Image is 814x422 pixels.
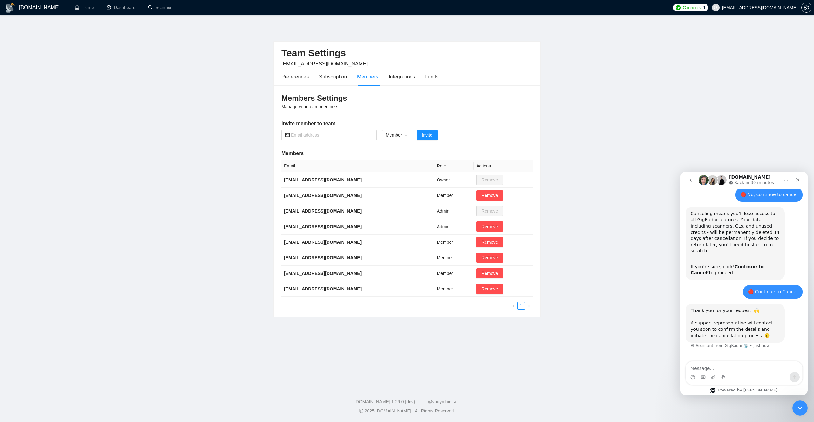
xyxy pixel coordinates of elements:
[319,73,347,81] div: Subscription
[281,61,368,66] span: [EMAIL_ADDRESS][DOMAIN_NAME]
[359,409,363,413] span: copyright
[510,302,517,310] button: left
[474,160,533,172] th: Actions
[476,284,503,294] button: Remove
[5,3,15,13] img: logo
[476,190,503,201] button: Remove
[281,104,340,109] span: Manage your team members.
[434,219,474,235] td: Admin
[75,5,94,10] a: homeHome
[476,237,503,247] button: Remove
[357,73,378,81] div: Members
[291,132,373,139] input: Email address
[434,203,474,219] td: Admin
[525,302,533,310] button: right
[285,133,290,137] span: mail
[481,223,498,230] span: Remove
[284,240,362,245] b: [EMAIL_ADDRESS][DOMAIN_NAME]
[481,239,498,246] span: Remove
[481,285,498,292] span: Remove
[683,4,702,11] span: Connects:
[434,188,474,203] td: Member
[281,120,533,127] h5: Invite member to team
[284,286,362,291] b: [EMAIL_ADDRESS][DOMAIN_NAME]
[510,302,517,310] li: Previous Page
[284,255,362,260] b: [EMAIL_ADDRESS][DOMAIN_NAME]
[281,150,533,157] h5: Members
[386,130,408,140] span: Member
[481,192,498,199] span: Remove
[284,193,362,198] b: [EMAIL_ADDRESS][DOMAIN_NAME]
[148,5,172,10] a: searchScanner
[481,270,498,277] span: Remove
[417,130,437,140] button: Invite
[281,47,533,60] h2: Team Settings
[434,281,474,297] td: Member
[422,132,432,139] span: Invite
[476,221,503,232] button: Remove
[434,172,474,188] td: Owner
[428,399,459,404] a: @vadymhimself
[801,5,811,10] a: setting
[355,399,415,404] a: [DOMAIN_NAME] 1.26.0 (dev)
[5,408,809,414] div: 2025 [DOMAIN_NAME] | All Rights Reserved.
[434,250,474,266] td: Member
[703,4,706,11] span: 1
[281,160,434,172] th: Email
[284,177,362,182] b: [EMAIL_ADDRESS][DOMAIN_NAME]
[518,302,525,309] a: 1
[801,3,811,13] button: setting
[481,254,498,261] span: Remove
[425,73,439,81] div: Limits
[527,304,531,308] span: right
[281,93,533,103] h3: Members Settings
[476,268,503,278] button: Remove
[281,73,309,81] div: Preferences
[284,208,362,214] b: [EMAIL_ADDRESS][DOMAIN_NAME]
[107,5,135,10] a: dashboardDashboard
[676,5,681,10] img: upwork-logo.png
[434,266,474,281] td: Member
[512,304,515,308] span: left
[389,73,415,81] div: Integrations
[680,172,808,395] iframe: To enrich screen reader interactions, please activate Accessibility in Grammarly extension settings
[517,302,525,310] li: 1
[792,400,808,416] iframe: Intercom live chat
[434,235,474,250] td: Member
[434,160,474,172] th: Role
[525,302,533,310] li: Next Page
[284,224,362,229] b: [EMAIL_ADDRESS][DOMAIN_NAME]
[284,271,362,276] b: [EMAIL_ADDRESS][DOMAIN_NAME]
[476,253,503,263] button: Remove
